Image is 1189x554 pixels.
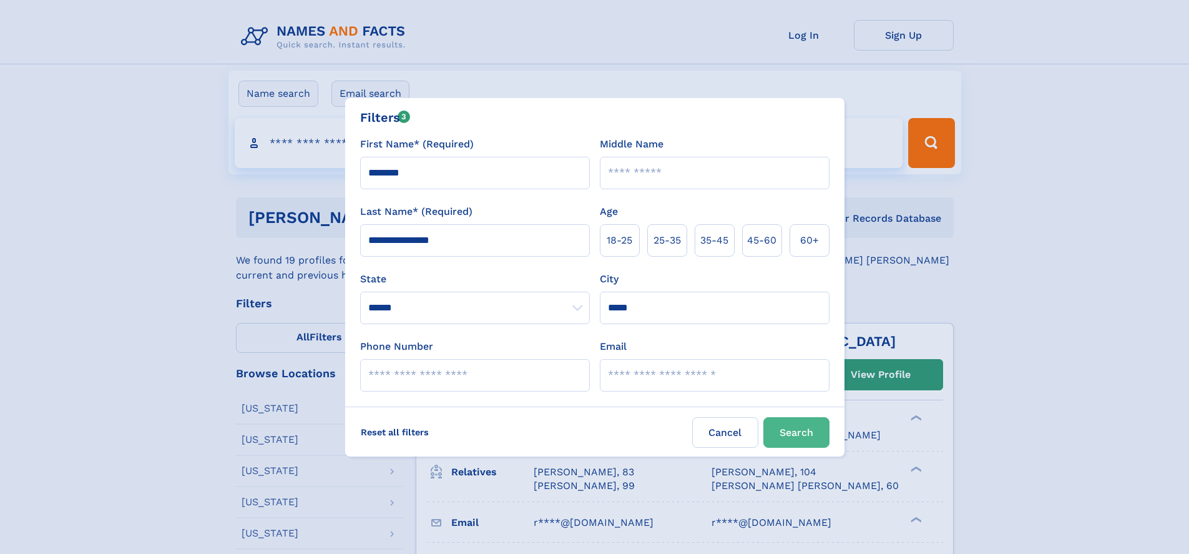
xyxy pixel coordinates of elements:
[360,204,472,219] label: Last Name* (Required)
[600,339,627,354] label: Email
[747,233,776,248] span: 45‑60
[360,108,411,127] div: Filters
[600,137,663,152] label: Middle Name
[800,233,819,248] span: 60+
[360,137,474,152] label: First Name* (Required)
[600,272,619,287] label: City
[360,272,590,287] label: State
[653,233,681,248] span: 25‑35
[607,233,632,248] span: 18‑25
[360,339,433,354] label: Phone Number
[353,417,437,447] label: Reset all filters
[692,417,758,448] label: Cancel
[763,417,829,448] button: Search
[600,204,618,219] label: Age
[700,233,728,248] span: 35‑45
